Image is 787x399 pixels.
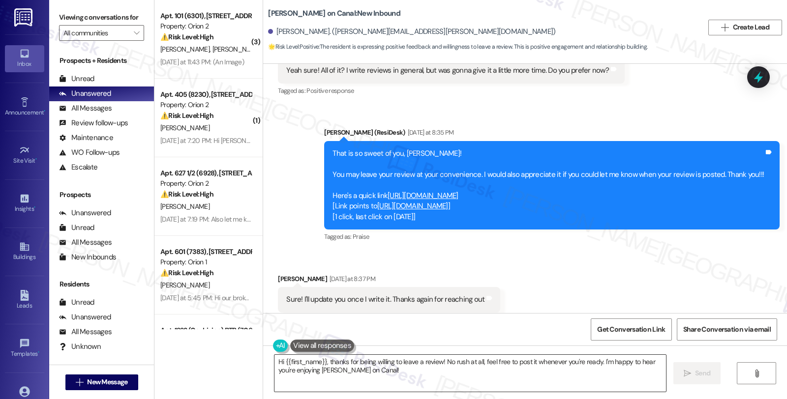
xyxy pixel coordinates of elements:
[59,327,112,337] div: All Messages
[59,252,116,262] div: New Inbounds
[278,84,625,98] div: Tagged as:
[388,191,458,200] a: [URL][DOMAIN_NAME]
[160,89,251,100] div: Apt. 405 (8230), [STREET_ADDRESS][PERSON_NAME]
[160,45,212,54] span: [PERSON_NAME]
[49,279,154,289] div: Residents
[274,355,666,392] textarea: Hi {{first_name}}, thanks for being willing to leave a review! No rush at all, feel free to post ...
[160,190,213,199] strong: ⚠️ Risk Level: High
[59,74,94,84] div: Unread
[5,190,44,217] a: Insights •
[49,190,154,200] div: Prospects
[35,156,37,163] span: •
[353,232,369,241] span: Praise
[160,111,213,120] strong: ⚠️ Risk Level: High
[59,88,111,99] div: Unanswered
[59,237,112,248] div: All Messages
[160,293,622,302] div: [DATE] at 5:45 PM: Hi our broken chair was taken away but not returned, also the trash room is fi...
[87,377,127,387] span: New Message
[695,368,710,378] span: Send
[677,318,777,341] button: Share Conversation via email
[160,247,251,257] div: Apt. 601 (7383), [STREET_ADDRESS]
[753,370,760,377] i: 
[59,118,128,128] div: Review follow-ups
[324,229,780,244] div: Tagged as:
[324,127,780,141] div: [PERSON_NAME] (ResiDesk)
[5,238,44,265] a: Buildings
[5,287,44,313] a: Leads
[278,274,500,287] div: [PERSON_NAME]
[160,202,210,211] span: [PERSON_NAME]
[160,257,251,267] div: Property: Orion 1
[134,29,139,37] i: 
[591,318,671,341] button: Get Conversation Link
[59,162,97,172] div: Escalate
[268,27,555,37] div: [PERSON_NAME]. ([PERSON_NAME][EMAIL_ADDRESS][PERSON_NAME][DOMAIN_NAME])
[44,108,45,114] span: •
[59,208,111,218] div: Unanswered
[160,11,251,21] div: Apt. 101 (6301), [STREET_ADDRESS]
[160,21,251,31] div: Property: Orion 2
[333,148,764,222] div: That is so sweet of you, [PERSON_NAME]! You may leave your review at your convenience. I would al...
[14,8,34,27] img: ResiDesk Logo
[5,335,44,362] a: Templates •
[673,362,721,384] button: Send
[160,178,251,189] div: Property: Orion 2
[160,100,251,110] div: Property: Orion 2
[49,56,154,66] div: Prospects + Residents
[59,103,112,114] div: All Messages
[59,10,144,25] label: Viewing conversations for
[59,223,94,233] div: Unread
[5,45,44,72] a: Inbox
[268,8,400,19] b: [PERSON_NAME] on Canal: New Inbound
[160,57,244,66] div: [DATE] at 11:43 PM: (An Image)
[268,43,319,51] strong: 🌟 Risk Level: Positive
[160,268,213,277] strong: ⚠️ Risk Level: High
[160,215,370,224] div: [DATE] at 7:19 PM: Also let me know what to do regarding the cockroaches
[286,65,609,76] div: Yeah sure! All of it? I write reviews in general, but was gonna give it a little more time. Do yo...
[65,374,138,390] button: New Message
[63,25,128,41] input: All communities
[5,142,44,169] a: Site Visit •
[306,86,354,95] span: Positive response
[684,370,691,377] i: 
[160,123,210,132] span: [PERSON_NAME]
[160,325,251,336] div: Apt. 1223 (Co-Living) BTB (7063), [STREET_ADDRESS]
[377,201,448,211] a: [URL][DOMAIN_NAME]
[683,324,771,335] span: Share Conversation via email
[59,133,113,143] div: Maintenance
[76,378,83,386] i: 
[160,32,213,41] strong: ⚠️ Risk Level: High
[160,168,251,178] div: Apt. 627 1/2 (6928), [STREET_ADDRESS]
[721,24,728,31] i: 
[708,20,782,35] button: Create Lead
[733,22,769,32] span: Create Lead
[38,349,39,356] span: •
[59,147,120,158] div: WO Follow-ups
[59,297,94,308] div: Unread
[405,127,454,138] div: [DATE] at 8:35 PM
[278,313,500,327] div: Tagged as:
[34,204,35,211] span: •
[268,42,647,52] span: : The resident is expressing positive feedback and willingness to leave a review. This is positiv...
[212,45,265,54] span: [PERSON_NAME]
[59,342,101,352] div: Unknown
[59,312,111,322] div: Unanswered
[597,324,665,335] span: Get Conversation Link
[327,274,375,284] div: [DATE] at 8:37 PM
[286,294,484,305] div: Sure! I'll update you once I write it. Thanks again for reaching out
[160,281,210,289] span: [PERSON_NAME]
